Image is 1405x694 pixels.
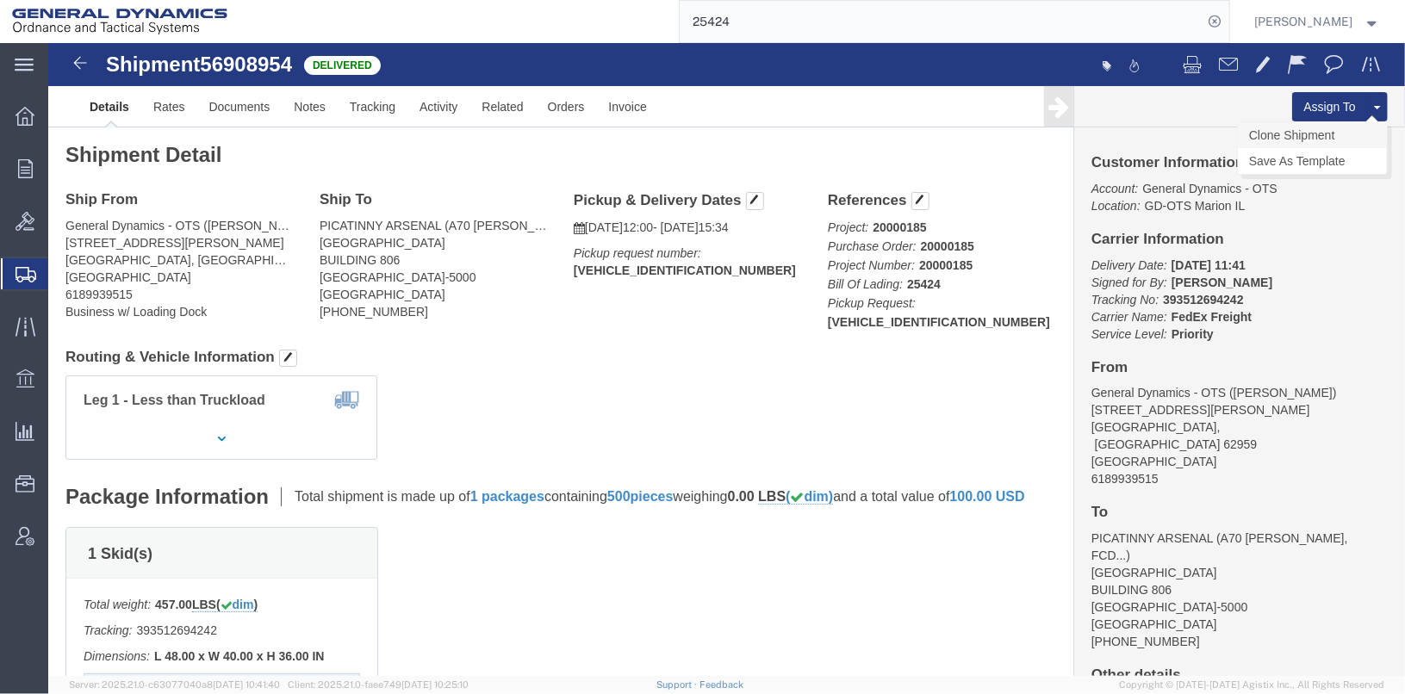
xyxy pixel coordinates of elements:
span: [DATE] 10:41:40 [213,679,280,690]
a: Support [656,679,699,690]
a: Feedback [699,679,743,690]
span: Tim Schaffer [1255,12,1353,31]
iframe: FS Legacy Container [48,43,1405,676]
span: Server: 2025.21.0-c63077040a8 [69,679,280,690]
input: Search for shipment number, reference number [680,1,1203,42]
span: [DATE] 10:25:10 [401,679,469,690]
span: Copyright © [DATE]-[DATE] Agistix Inc., All Rights Reserved [1119,678,1384,692]
button: [PERSON_NAME] [1254,11,1382,32]
span: Client: 2025.21.0-faee749 [288,679,469,690]
img: logo [12,9,227,34]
